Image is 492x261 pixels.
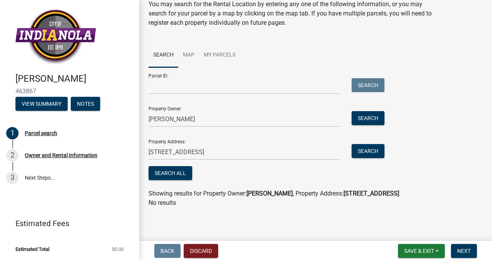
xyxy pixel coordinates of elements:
[246,190,293,197] strong: [PERSON_NAME]
[15,73,133,84] h4: [PERSON_NAME]
[15,101,68,107] wm-modal-confirm: Summary
[404,248,434,254] span: Save & Exit
[149,166,192,180] button: Search All
[71,97,100,111] button: Notes
[149,189,483,198] div: Showing results for Property Owner: , Property Address:
[6,216,127,231] a: Estimated Fees
[71,101,100,107] wm-modal-confirm: Notes
[15,8,96,65] img: City of Indianola, Iowa
[25,153,97,158] div: Owner and Rental Information
[352,144,384,158] button: Search
[451,244,477,258] button: Next
[6,149,19,161] div: 2
[184,244,218,258] button: Discard
[154,244,181,258] button: Back
[457,248,471,254] span: Next
[352,78,384,92] button: Search
[149,43,178,68] a: Search
[343,190,399,197] strong: [STREET_ADDRESS]
[398,244,445,258] button: Save & Exit
[352,111,384,125] button: Search
[15,97,68,111] button: View Summary
[112,247,124,252] span: $0.00
[149,198,483,208] p: No results
[15,88,124,95] span: 463867
[15,247,50,252] span: Estimated Total
[178,43,199,68] a: Map
[6,127,19,139] div: 1
[6,172,19,184] div: 3
[199,43,240,68] a: My Parcels
[25,130,57,136] div: Parcel search
[161,248,174,254] span: Back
